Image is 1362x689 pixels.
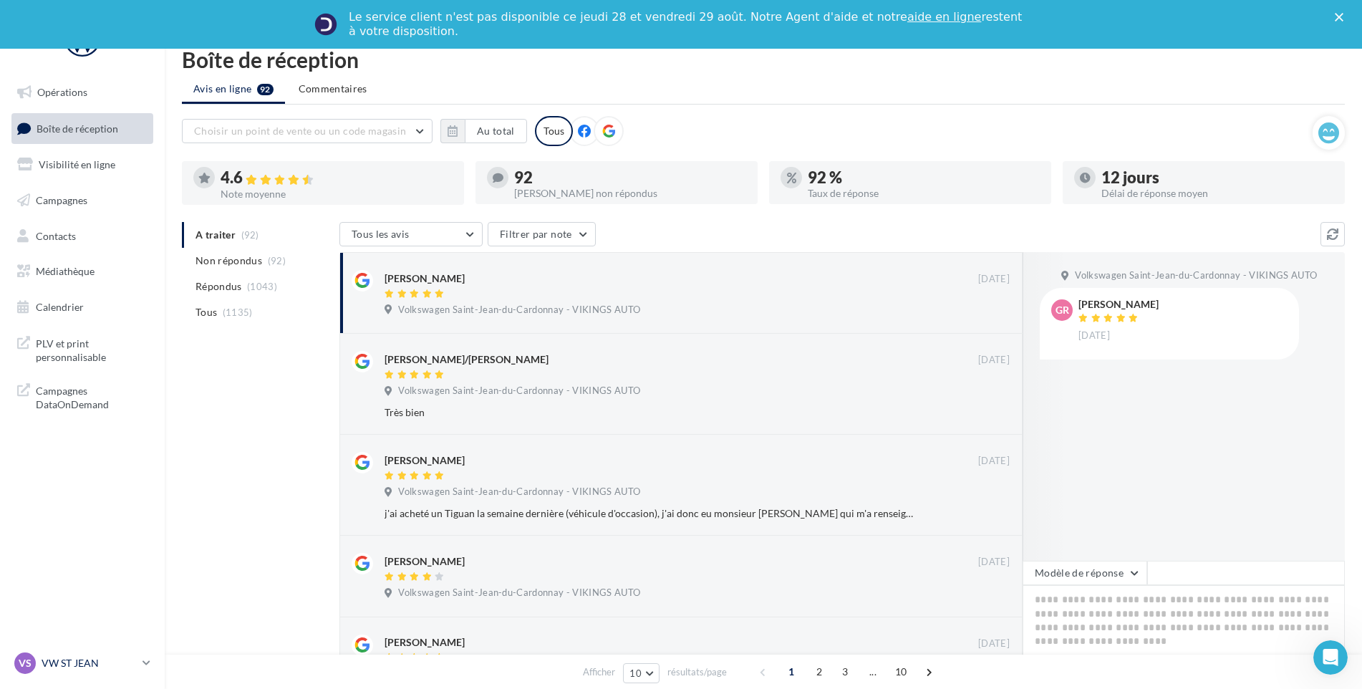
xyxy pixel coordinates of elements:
button: Au total [465,119,527,143]
span: Tous [195,305,217,319]
span: (92) [268,255,286,266]
span: Gr [1056,303,1069,317]
button: Tous les avis [339,222,483,246]
a: Calendrier [9,292,156,322]
span: [DATE] [978,273,1010,286]
div: 4.6 [221,170,453,186]
span: Volkswagen Saint-Jean-du-Cardonnay - VIKINGS AUTO [398,486,640,498]
div: Le service client n'est pas disponible ce jeudi 28 et vendredi 29 août. Notre Agent d'aide et not... [349,10,1025,39]
div: Fermer [1335,13,1349,21]
span: Volkswagen Saint-Jean-du-Cardonnay - VIKINGS AUTO [398,587,640,599]
span: VS [19,656,32,670]
span: Non répondus [195,254,262,268]
div: [PERSON_NAME] [385,554,465,569]
p: VW ST JEAN [42,656,137,670]
span: Tous les avis [352,228,410,240]
div: Tous [535,116,573,146]
span: Visibilité en ligne [39,158,115,170]
div: j'ai acheté un Tiguan la semaine dernière (véhicule d'occasion), j'ai donc eu monsieur [PERSON_NA... [385,506,917,521]
span: [DATE] [978,637,1010,650]
span: ... [861,660,884,683]
div: [PERSON_NAME] [1078,299,1159,309]
img: Profile image for Service-Client [314,13,337,36]
span: 10 [629,668,642,679]
a: Opérations [9,77,156,107]
span: 2 [808,660,831,683]
a: Contacts [9,221,156,251]
div: 12 jours [1101,170,1333,185]
div: Délai de réponse moyen [1101,188,1333,198]
button: 10 [623,663,660,683]
a: PLV et print personnalisable [9,328,156,370]
span: Volkswagen Saint-Jean-du-Cardonnay - VIKINGS AUTO [398,304,640,317]
div: [PERSON_NAME] [385,453,465,468]
div: Très bien [385,405,917,420]
span: 3 [834,660,856,683]
a: Campagnes [9,185,156,216]
span: Opérations [37,86,87,98]
span: Volkswagen Saint-Jean-du-Cardonnay - VIKINGS AUTO [1075,269,1317,282]
div: Taux de réponse [808,188,1040,198]
span: [DATE] [1078,329,1110,342]
span: Campagnes [36,194,87,206]
span: (1043) [247,281,277,292]
span: 10 [889,660,913,683]
a: Visibilité en ligne [9,150,156,180]
span: 1 [780,660,803,683]
a: aide en ligne [907,10,981,24]
button: Choisir un point de vente ou un code magasin [182,119,433,143]
span: Campagnes DataOnDemand [36,381,148,412]
span: Répondus [195,279,242,294]
div: 92 [514,170,746,185]
span: Choisir un point de vente ou un code magasin [194,125,406,137]
span: Commentaires [299,82,367,95]
a: Campagnes DataOnDemand [9,375,156,418]
span: Contacts [36,229,76,241]
button: Au total [440,119,527,143]
span: Boîte de réception [37,122,118,134]
div: [PERSON_NAME] non répondus [514,188,746,198]
a: Boîte de réception [9,113,156,144]
span: PLV et print personnalisable [36,334,148,365]
button: Modèle de réponse [1023,561,1147,585]
div: Boîte de réception [182,49,1345,70]
span: résultats/page [667,665,727,679]
a: Médiathèque [9,256,156,286]
span: Volkswagen Saint-Jean-du-Cardonnay - VIKINGS AUTO [398,385,640,397]
button: Filtrer par note [488,222,596,246]
div: [PERSON_NAME]/[PERSON_NAME] [385,352,549,367]
div: [PERSON_NAME] [385,271,465,286]
div: 92 % [808,170,1040,185]
span: [DATE] [978,354,1010,367]
span: [DATE] [978,556,1010,569]
div: [PERSON_NAME] [385,635,465,650]
span: Calendrier [36,301,84,313]
a: VS VW ST JEAN [11,650,153,677]
span: Afficher [583,665,615,679]
span: [DATE] [978,455,1010,468]
iframe: Intercom live chat [1313,640,1348,675]
div: Note moyenne [221,189,453,199]
span: Médiathèque [36,265,95,277]
span: (1135) [223,307,253,318]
